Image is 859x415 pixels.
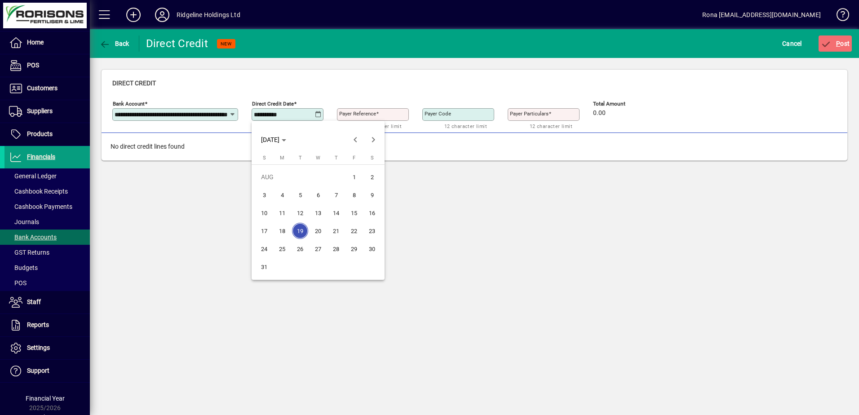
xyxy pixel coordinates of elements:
span: 13 [310,205,326,221]
span: 7 [328,187,344,203]
button: Choose month and year [257,132,290,148]
button: Fri Aug 08 2025 [345,186,363,204]
span: 24 [256,241,272,257]
span: 10 [256,205,272,221]
button: Fri Aug 15 2025 [345,204,363,222]
button: Mon Aug 11 2025 [273,204,291,222]
span: 29 [346,241,362,257]
button: Sun Aug 03 2025 [255,186,273,204]
button: Fri Aug 22 2025 [345,222,363,240]
span: 28 [328,241,344,257]
span: 8 [346,187,362,203]
span: 2 [364,169,380,185]
button: Thu Aug 14 2025 [327,204,345,222]
button: Sat Aug 30 2025 [363,240,381,258]
span: 22 [346,223,362,239]
span: 20 [310,223,326,239]
button: Sun Aug 24 2025 [255,240,273,258]
span: [DATE] [261,136,279,143]
span: 9 [364,187,380,203]
span: 6 [310,187,326,203]
button: Tue Aug 12 2025 [291,204,309,222]
button: Previous month [346,131,364,149]
button: Mon Aug 18 2025 [273,222,291,240]
span: 18 [274,223,290,239]
span: 14 [328,205,344,221]
span: 31 [256,259,272,275]
button: Next month [364,131,382,149]
span: 27 [310,241,326,257]
span: 30 [364,241,380,257]
button: Tue Aug 26 2025 [291,240,309,258]
button: Sun Aug 10 2025 [255,204,273,222]
button: Thu Aug 21 2025 [327,222,345,240]
button: Wed Aug 13 2025 [309,204,327,222]
button: Sat Aug 02 2025 [363,168,381,186]
button: Sun Aug 17 2025 [255,222,273,240]
button: Tue Aug 19 2025 [291,222,309,240]
button: Sat Aug 23 2025 [363,222,381,240]
button: Thu Aug 07 2025 [327,186,345,204]
span: 4 [274,187,290,203]
button: Mon Aug 25 2025 [273,240,291,258]
span: 23 [364,223,380,239]
button: Sat Aug 16 2025 [363,204,381,222]
button: Wed Aug 27 2025 [309,240,327,258]
span: 16 [364,205,380,221]
span: 25 [274,241,290,257]
span: T [335,155,338,161]
button: Wed Aug 20 2025 [309,222,327,240]
span: S [263,155,266,161]
span: 21 [328,223,344,239]
span: F [353,155,355,161]
span: M [280,155,284,161]
button: Wed Aug 06 2025 [309,186,327,204]
button: Tue Aug 05 2025 [291,186,309,204]
button: Sat Aug 09 2025 [363,186,381,204]
span: 12 [292,205,308,221]
button: Thu Aug 28 2025 [327,240,345,258]
span: 5 [292,187,308,203]
button: Mon Aug 04 2025 [273,186,291,204]
span: 19 [292,223,308,239]
span: W [316,155,320,161]
span: S [371,155,374,161]
span: 15 [346,205,362,221]
button: Sun Aug 31 2025 [255,258,273,276]
span: 1 [346,169,362,185]
span: 26 [292,241,308,257]
td: AUG [255,168,345,186]
span: 11 [274,205,290,221]
span: T [299,155,302,161]
span: 3 [256,187,272,203]
button: Fri Aug 29 2025 [345,240,363,258]
button: Fri Aug 01 2025 [345,168,363,186]
span: 17 [256,223,272,239]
